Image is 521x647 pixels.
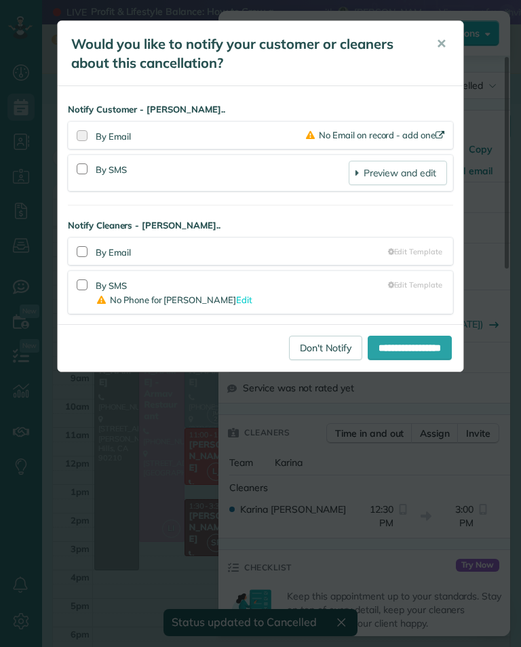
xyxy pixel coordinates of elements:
[306,130,447,140] a: No Email on record - add one
[96,277,388,308] div: By SMS
[388,246,442,257] a: Edit Template
[96,243,388,259] div: By Email
[68,219,453,232] strong: Notify Cleaners - [PERSON_NAME]..
[68,103,453,116] strong: Notify Customer - [PERSON_NAME]..
[96,292,388,308] div: No Phone for [PERSON_NAME]
[388,279,442,290] a: Edit Template
[236,294,252,305] a: Edit
[289,336,362,360] a: Don't Notify
[71,35,417,73] h5: Would you like to notify your customer or cleaners about this cancellation?
[96,130,306,143] div: By Email
[349,161,447,185] a: Preview and edit
[96,161,349,185] div: By SMS
[436,36,446,52] span: ✕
